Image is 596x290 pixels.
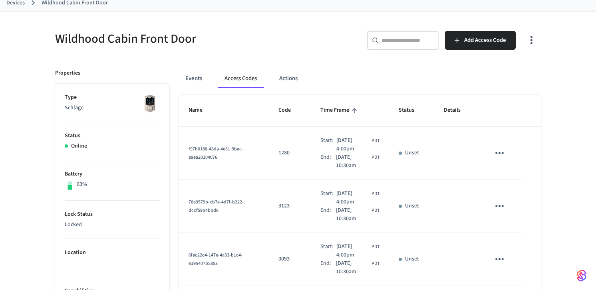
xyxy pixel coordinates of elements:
[65,259,160,267] p: —
[336,243,379,259] div: America/Los_Angeles
[336,259,370,276] span: [DATE] 10:30am
[189,252,242,267] span: 6fac22c4-147e-4a33-b1c4-e195407b5353
[71,142,87,150] p: Online
[336,189,370,206] span: [DATE] 4:00pm
[55,31,293,47] h5: Wildhood Cabin Front Door
[140,93,160,113] img: Schlage Sense Smart Deadbolt with Camelot Trim, Front
[65,93,160,102] p: Type
[405,255,419,263] p: Unset
[320,259,336,276] div: End:
[336,136,370,153] span: [DATE] 4:00pm
[336,189,379,206] div: America/Los_Angeles
[372,190,379,197] span: PDT
[336,136,379,153] div: America/Los_Angeles
[336,259,379,276] div: America/Los_Angeles
[320,104,360,116] span: Time Frame
[65,104,160,112] p: Schlage
[372,243,379,251] span: PDT
[320,206,336,223] div: End:
[336,153,379,170] div: America/Los_Angeles
[464,35,506,45] span: Add Access Code
[65,210,160,219] p: Lock Status
[179,69,209,88] button: Events
[399,104,425,116] span: Status
[189,146,243,161] span: f97b0188-48da-4e31-9bac-e9ea20104076
[405,202,419,210] p: Unset
[278,255,301,263] p: 0093
[189,104,213,116] span: Name
[179,69,541,88] div: ant example
[577,269,586,282] img: SeamLogoGradient.69752ec5.svg
[372,154,379,161] span: PDT
[278,104,301,116] span: Code
[278,149,301,157] p: 1280
[336,153,370,170] span: [DATE] 10:30am
[189,199,244,214] span: 78a9579b-cb7e-4d7f-b222-dccf59b4bbd6
[372,137,379,144] span: PDT
[336,243,370,259] span: [DATE] 4:00pm
[65,132,160,140] p: Status
[320,189,337,206] div: Start:
[320,153,336,170] div: End:
[336,206,379,223] div: America/Los_Angeles
[65,170,160,178] p: Battery
[372,260,379,267] span: PDT
[444,104,471,116] span: Details
[218,69,263,88] button: Access Codes
[336,206,370,223] span: [DATE] 10:30am
[55,69,80,77] p: Properties
[77,180,87,189] p: 63%
[320,136,337,153] div: Start:
[65,249,160,257] p: Location
[320,243,337,259] div: Start:
[65,221,160,229] p: Locked
[405,149,419,157] p: Unset
[278,202,301,210] p: 3123
[445,31,516,50] button: Add Access Code
[372,207,379,214] span: PDT
[273,69,304,88] button: Actions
